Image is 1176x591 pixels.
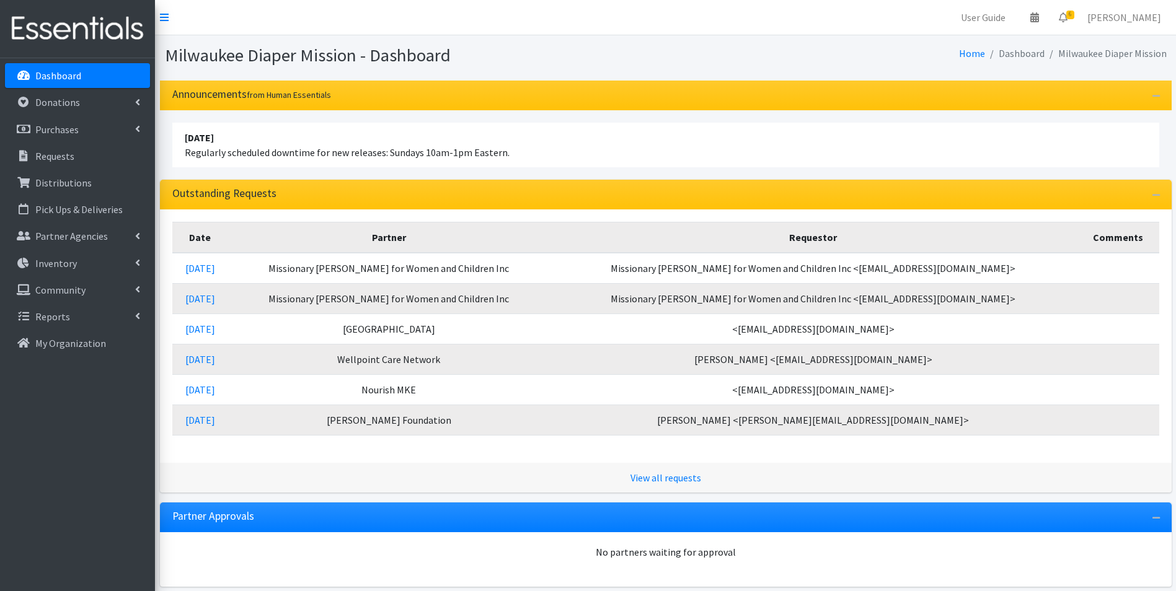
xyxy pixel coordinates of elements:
td: <[EMAIL_ADDRESS][DOMAIN_NAME]> [549,374,1077,405]
a: [PERSON_NAME] [1077,5,1171,30]
td: [PERSON_NAME] Foundation [228,405,549,435]
a: [DATE] [185,383,215,396]
h3: Outstanding Requests [172,187,276,200]
a: [DATE] [185,262,215,274]
p: Partner Agencies [35,230,108,242]
th: Date [172,222,229,253]
p: Community [35,284,86,296]
li: Milwaukee Diaper Mission [1045,45,1167,63]
td: Missionary [PERSON_NAME] for Women and Children Inc <[EMAIL_ADDRESS][DOMAIN_NAME]> [549,283,1077,313]
a: Purchases [5,117,150,142]
th: Comments [1077,222,1159,253]
a: Distributions [5,170,150,195]
a: Reports [5,304,150,329]
img: HumanEssentials [5,8,150,50]
h3: Partner Approvals [172,510,254,523]
th: Requestor [549,222,1077,253]
a: Inventory [5,251,150,276]
p: Requests [35,150,74,162]
td: [PERSON_NAME] <[PERSON_NAME][EMAIL_ADDRESS][DOMAIN_NAME]> [549,405,1077,435]
strong: [DATE] [185,131,214,144]
p: My Organization [35,337,106,349]
a: Requests [5,144,150,169]
a: Donations [5,90,150,115]
a: Partner Agencies [5,224,150,248]
a: Pick Ups & Deliveries [5,197,150,222]
p: Distributions [35,177,92,189]
p: Donations [35,96,80,108]
p: Dashboard [35,69,81,82]
h3: Announcements [172,88,331,101]
h1: Milwaukee Diaper Mission - Dashboard [165,45,661,66]
p: Inventory [35,257,77,269]
a: Community [5,278,150,302]
a: [DATE] [185,414,215,426]
a: View all requests [630,471,701,484]
td: Missionary [PERSON_NAME] for Women and Children Inc <[EMAIL_ADDRESS][DOMAIN_NAME]> [549,253,1077,284]
a: 6 [1049,5,1077,30]
small: from Human Essentials [247,89,331,100]
td: [GEOGRAPHIC_DATA] [228,313,549,344]
td: [PERSON_NAME] <[EMAIL_ADDRESS][DOMAIN_NAME]> [549,344,1077,374]
p: Purchases [35,123,79,136]
p: Pick Ups & Deliveries [35,203,123,216]
a: User Guide [951,5,1015,30]
td: Wellpoint Care Network [228,344,549,374]
li: Regularly scheduled downtime for new releases: Sundays 10am-1pm Eastern. [172,123,1159,167]
th: Partner [228,222,549,253]
a: My Organization [5,331,150,356]
a: [DATE] [185,292,215,305]
a: Dashboard [5,63,150,88]
td: Missionary [PERSON_NAME] for Women and Children Inc [228,283,549,313]
a: [DATE] [185,323,215,335]
td: Missionary [PERSON_NAME] for Women and Children Inc [228,253,549,284]
li: Dashboard [985,45,1045,63]
a: [DATE] [185,353,215,366]
span: 6 [1066,11,1074,19]
a: Home [959,47,985,59]
div: No partners waiting for approval [172,545,1159,559]
p: Reports [35,310,70,323]
td: Nourish MKE [228,374,549,405]
td: <[EMAIL_ADDRESS][DOMAIN_NAME]> [549,313,1077,344]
